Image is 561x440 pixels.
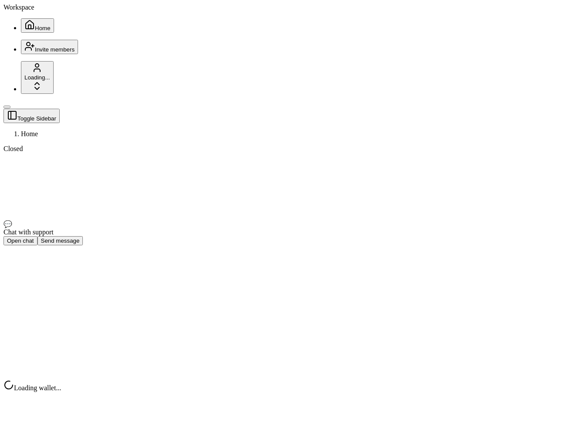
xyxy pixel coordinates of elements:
[21,18,54,33] button: Home
[3,145,23,152] span: Closed
[21,61,54,94] button: Loading...
[35,25,51,31] span: Home
[3,236,37,245] button: Open chat
[21,45,78,53] a: Invite members
[37,236,83,245] button: Send message
[3,109,60,123] button: Toggle Sidebar
[21,24,54,31] a: Home
[21,130,38,137] span: Home
[3,130,558,138] nav: breadcrumb
[3,220,558,228] div: 💬
[3,106,10,108] button: Toggle Sidebar
[17,115,56,122] span: Toggle Sidebar
[3,3,558,11] div: Workspace
[14,384,61,392] span: Loading wallet...
[21,40,78,54] button: Invite members
[3,228,558,236] div: Chat with support
[35,46,75,53] span: Invite members
[24,74,50,81] span: Loading...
